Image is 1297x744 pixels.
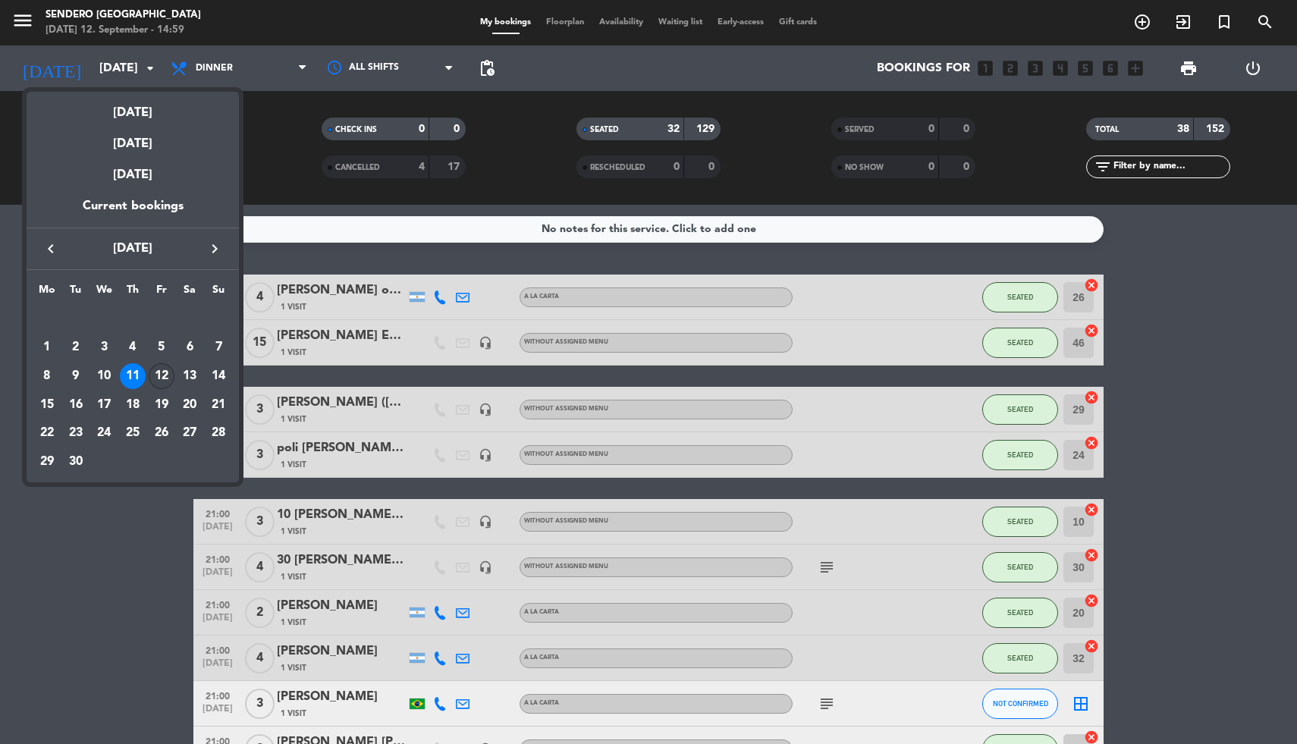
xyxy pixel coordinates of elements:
[33,334,61,363] td: September 1, 2025
[204,362,233,391] td: September 14, 2025
[118,419,147,448] td: September 25, 2025
[177,392,203,418] div: 20
[90,391,118,419] td: September 17, 2025
[91,392,117,418] div: 17
[63,363,89,389] div: 9
[201,239,228,259] button: keyboard_arrow_right
[149,421,174,447] div: 26
[177,421,203,447] div: 27
[118,362,147,391] td: September 11, 2025
[34,449,60,475] div: 29
[90,362,118,391] td: September 10, 2025
[91,421,117,447] div: 24
[206,363,231,389] div: 14
[147,362,176,391] td: September 12, 2025
[177,363,203,389] div: 13
[34,334,60,360] div: 1
[120,392,146,418] div: 18
[118,334,147,363] td: September 4, 2025
[120,334,146,360] div: 4
[37,239,64,259] button: keyboard_arrow_left
[90,281,118,305] th: Wednesday
[90,419,118,448] td: September 24, 2025
[204,391,233,419] td: September 21, 2025
[176,334,205,363] td: September 6, 2025
[33,362,61,391] td: September 8, 2025
[34,363,60,389] div: 8
[206,421,231,447] div: 28
[33,447,61,476] td: September 29, 2025
[176,362,205,391] td: September 13, 2025
[61,281,90,305] th: Tuesday
[91,334,117,360] div: 3
[63,392,89,418] div: 16
[90,334,118,363] td: September 3, 2025
[27,92,239,123] div: [DATE]
[206,240,224,258] i: keyboard_arrow_right
[149,334,174,360] div: 5
[63,449,89,475] div: 30
[63,334,89,360] div: 2
[118,391,147,419] td: September 18, 2025
[176,391,205,419] td: September 20, 2025
[204,419,233,448] td: September 28, 2025
[147,334,176,363] td: September 5, 2025
[61,447,90,476] td: September 30, 2025
[204,281,233,305] th: Sunday
[61,419,90,448] td: September 23, 2025
[33,305,233,334] td: SEP
[27,196,239,228] div: Current bookings
[34,421,60,447] div: 22
[33,281,61,305] th: Monday
[27,154,239,196] div: [DATE]
[147,281,176,305] th: Friday
[177,334,203,360] div: 6
[120,363,146,389] div: 11
[61,362,90,391] td: September 9, 2025
[204,334,233,363] td: September 7, 2025
[206,334,231,360] div: 7
[33,419,61,448] td: September 22, 2025
[33,391,61,419] td: September 15, 2025
[147,391,176,419] td: September 19, 2025
[118,281,147,305] th: Thursday
[63,421,89,447] div: 23
[149,392,174,418] div: 19
[147,419,176,448] td: September 26, 2025
[120,421,146,447] div: 25
[61,334,90,363] td: September 2, 2025
[176,419,205,448] td: September 27, 2025
[34,392,60,418] div: 15
[27,123,239,154] div: [DATE]
[61,391,90,419] td: September 16, 2025
[91,363,117,389] div: 10
[42,240,60,258] i: keyboard_arrow_left
[176,281,205,305] th: Saturday
[149,363,174,389] div: 12
[206,392,231,418] div: 21
[64,239,201,259] span: [DATE]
